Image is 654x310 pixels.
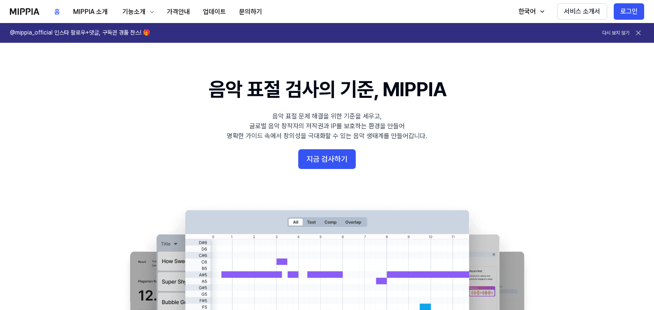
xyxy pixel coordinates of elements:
button: 서비스 소개서 [557,3,607,20]
button: MIPPIA 소개 [67,4,114,20]
button: 지금 검사하기 [298,149,356,169]
h1: @mippia_official 인스타 팔로우+댓글, 구독권 경품 찬스! 🎁 [10,29,150,37]
div: 한국어 [517,7,537,16]
h1: 음악 표절 검사의 기준, MIPPIA [209,76,446,103]
button: 다시 보지 않기 [602,30,629,37]
button: 로그인 [614,3,644,20]
button: 문의하기 [233,4,269,20]
button: 업데이트 [196,4,233,20]
a: 업데이트 [196,0,233,23]
button: 가격안내 [160,4,196,20]
div: 음악 표절 문제 해결을 위한 기준을 세우고, 글로벌 음악 창작자의 저작권과 IP를 보호하는 환경을 만들어 명확한 가이드 속에서 창의성을 극대화할 수 있는 음악 생태계를 만들어... [227,111,427,141]
button: 홈 [48,4,67,20]
a: 홈 [48,0,67,23]
button: 한국어 [510,3,550,20]
div: 기능소개 [121,7,147,17]
img: logo [10,8,39,15]
button: 기능소개 [114,4,160,20]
